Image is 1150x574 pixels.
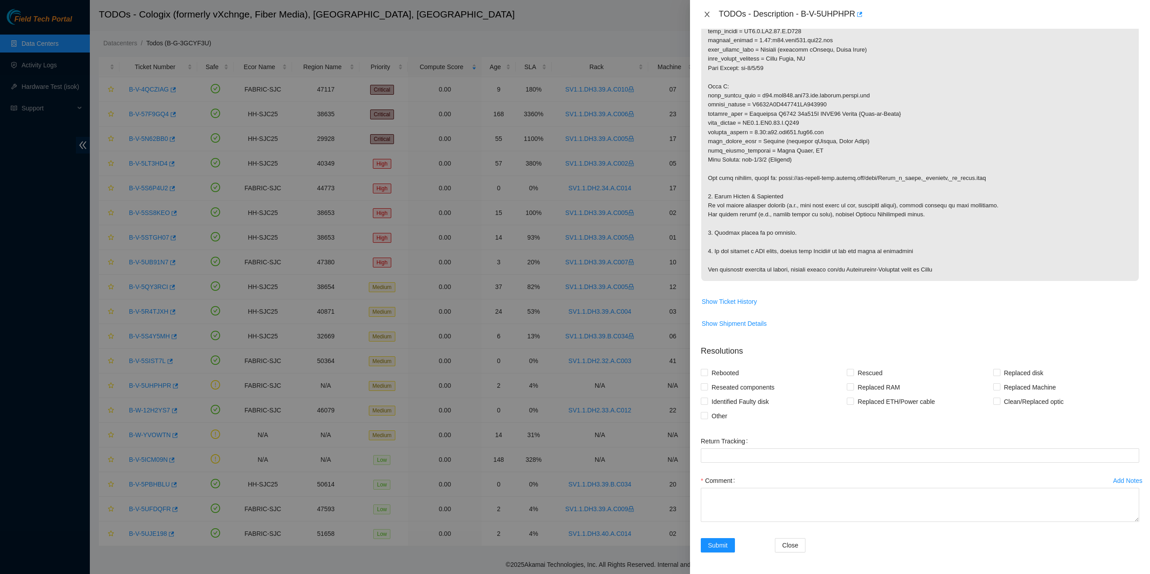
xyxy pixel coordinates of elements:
[701,434,752,448] label: Return Tracking
[708,409,731,423] span: Other
[854,394,938,409] span: Replaced ETH/Power cable
[701,538,735,552] button: Submit
[1000,380,1060,394] span: Replaced Machine
[1113,473,1143,488] button: Add Notes
[701,473,739,488] label: Comment
[703,11,711,18] span: close
[1000,366,1047,380] span: Replaced disk
[708,366,743,380] span: Rebooted
[1000,394,1067,409] span: Clean/Replaced optic
[708,540,728,550] span: Submit
[1113,478,1142,484] div: Add Notes
[701,488,1139,522] textarea: Comment
[775,538,805,552] button: Close
[719,7,1139,22] div: TODOs - Description - B-V-5UHPHPR
[782,540,798,550] span: Close
[702,319,767,329] span: Show Shipment Details
[708,394,773,409] span: Identified Faulty disk
[701,316,767,331] button: Show Shipment Details
[708,380,778,394] span: Reseated components
[854,366,886,380] span: Rescued
[701,338,1139,357] p: Resolutions
[701,294,757,309] button: Show Ticket History
[702,297,757,307] span: Show Ticket History
[701,10,713,19] button: Close
[854,380,903,394] span: Replaced RAM
[701,448,1139,463] input: Return Tracking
